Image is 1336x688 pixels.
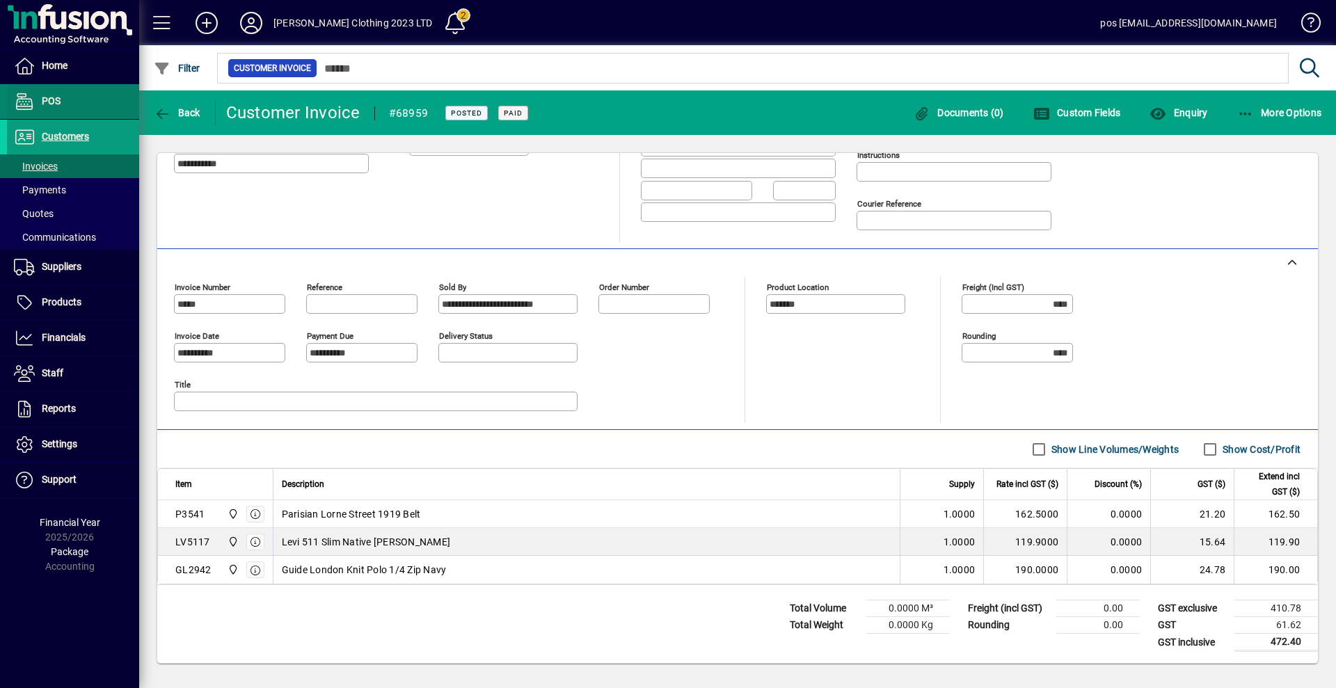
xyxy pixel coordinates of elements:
div: pos [EMAIL_ADDRESS][DOMAIN_NAME] [1100,12,1277,34]
a: Support [7,463,139,497]
a: Reports [7,392,139,426]
span: Staff [42,367,63,378]
span: Back [154,107,200,118]
span: Documents (0) [914,107,1004,118]
span: GST ($) [1198,477,1225,492]
td: 0.0000 [1067,500,1150,528]
a: Knowledge Base [1291,3,1319,48]
span: Payments [14,184,66,195]
a: Staff [7,356,139,391]
span: Description [282,477,324,492]
td: 15.64 [1150,528,1234,556]
td: 472.40 [1234,634,1318,651]
button: Custom Fields [1030,100,1124,125]
span: Guide London Knit Polo 1/4 Zip Navy [282,563,447,577]
span: More Options [1237,107,1322,118]
td: Total Weight [783,617,866,634]
span: 1.0000 [944,507,976,521]
span: Settings [42,438,77,449]
td: Total Volume [783,600,866,617]
td: GST [1151,617,1234,634]
span: Package [51,546,88,557]
td: 0.0000 M³ [866,600,950,617]
button: Documents (0) [910,100,1008,125]
span: Support [42,474,77,485]
span: Rate incl GST ($) [996,477,1058,492]
a: Suppliers [7,250,139,285]
a: Home [7,49,139,83]
td: 0.0000 [1067,556,1150,584]
mat-label: Freight (incl GST) [962,282,1024,292]
span: Central [224,562,240,577]
button: Enquiry [1146,100,1211,125]
label: Show Cost/Profit [1220,442,1301,456]
span: Central [224,534,240,550]
span: Discount (%) [1095,477,1142,492]
a: Settings [7,427,139,462]
td: 24.78 [1150,556,1234,584]
div: 162.5000 [992,507,1058,521]
a: Financials [7,321,139,355]
span: Home [42,60,67,71]
mat-label: Invoice date [175,331,219,341]
td: 0.0000 Kg [866,617,950,634]
span: Custom Fields [1033,107,1121,118]
button: Filter [150,56,204,81]
span: Communications [14,232,96,243]
span: Enquiry [1150,107,1207,118]
td: 0.0000 [1067,528,1150,556]
span: Supply [949,477,975,492]
span: Products [42,296,81,307]
span: 1.0000 [944,535,976,549]
span: Item [175,477,192,492]
a: Invoices [7,154,139,178]
label: Show Line Volumes/Weights [1049,442,1179,456]
app-page-header-button: Back [139,100,216,125]
div: Customer Invoice [226,102,360,124]
td: 190.00 [1234,556,1317,584]
a: Products [7,285,139,320]
span: Filter [154,63,200,74]
td: GST inclusive [1151,634,1234,651]
span: Quotes [14,208,54,219]
span: Invoices [14,161,58,172]
td: 0.00 [1056,600,1140,617]
div: 190.0000 [992,563,1058,577]
a: Quotes [7,202,139,225]
span: Reports [42,403,76,414]
mat-label: Invoice number [175,282,230,292]
mat-label: Payment due [307,331,353,341]
div: [PERSON_NAME] Clothing 2023 LTD [273,12,432,34]
mat-label: Title [175,380,191,390]
span: Extend incl GST ($) [1243,469,1300,499]
div: GL2942 [175,563,212,577]
div: LV5117 [175,535,210,549]
span: Suppliers [42,261,81,272]
mat-label: Reference [307,282,342,292]
div: #68959 [389,102,429,125]
span: Central [224,506,240,522]
button: Back [150,100,204,125]
button: Profile [229,10,273,35]
a: POS [7,84,139,119]
span: Customer Invoice [234,61,311,75]
a: Payments [7,178,139,202]
span: POS [42,95,61,106]
td: GST exclusive [1151,600,1234,617]
mat-label: Courier Reference [857,199,921,209]
td: 162.50 [1234,500,1317,528]
td: 61.62 [1234,617,1318,634]
div: 119.9000 [992,535,1058,549]
td: 21.20 [1150,500,1234,528]
div: P3541 [175,507,205,521]
td: Rounding [961,617,1056,634]
button: More Options [1234,100,1326,125]
td: 119.90 [1234,528,1317,556]
td: 410.78 [1234,600,1318,617]
span: Financials [42,332,86,343]
td: 0.00 [1056,617,1140,634]
span: Customers [42,131,89,142]
span: Posted [451,109,482,118]
span: Parisian Lorne Street 1919 Belt [282,507,421,521]
span: Financial Year [40,517,100,528]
